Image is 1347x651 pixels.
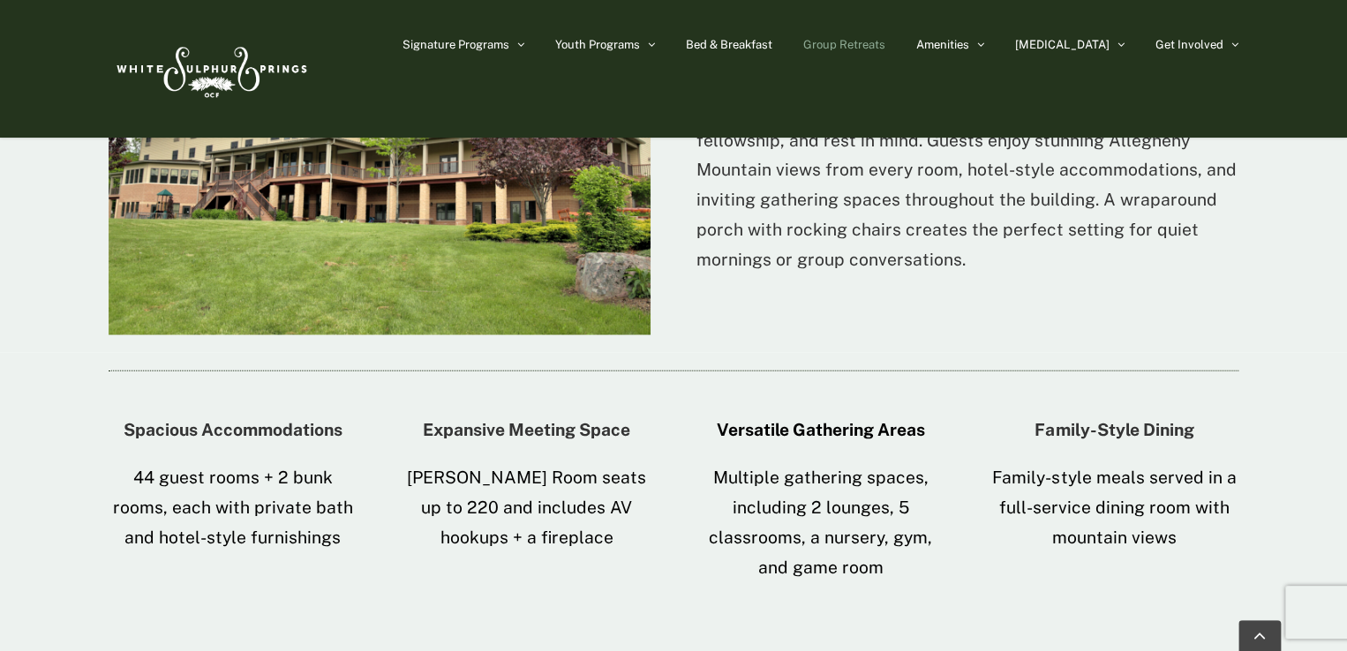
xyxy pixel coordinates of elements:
span: Bed & Breakfast [686,39,772,50]
strong: Versatile Gathering Areas [716,420,924,439]
span: [PERSON_NAME] Room seats up to 220 and includes AV hookups + a fireplace [407,468,646,547]
span: Youth Programs [555,39,640,50]
strong: Spacious Accommodations [124,420,342,439]
span: Amenities [916,39,969,50]
span: [MEDICAL_DATA] [1015,39,1110,50]
span: Group Retreats [803,39,885,50]
img: White Sulphur Springs Logo [109,27,312,110]
span: Signature Programs [403,39,509,50]
strong: Expansive Meeting Space [423,420,630,439]
span: 44 guest rooms + 2 bunk rooms, each with private bath and hotel-style furnishings [113,468,353,547]
span: Multiple gathering spaces, including 2 lounges, 5 classrooms, a nursery, gym, and game room [709,468,932,576]
strong: Family-Style Dining [1035,420,1193,439]
span: Family-style meals served in a full-service dining room with mountain views [992,468,1236,547]
p: Completed in [DATE], [GEOGRAPHIC_DATA] is our largest and most modern retreat facility, thoughtfu... [696,66,1239,275]
span: Get Involved [1155,39,1223,50]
